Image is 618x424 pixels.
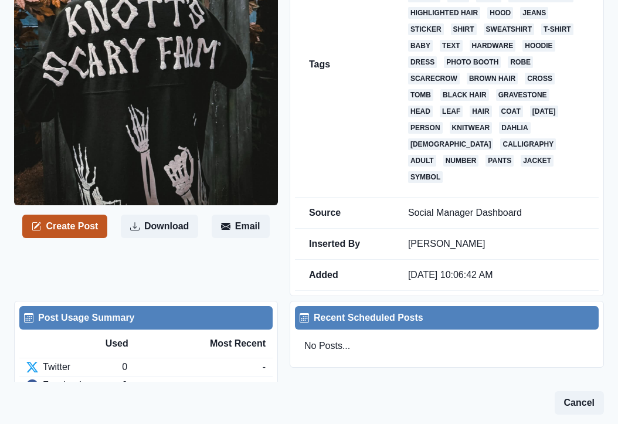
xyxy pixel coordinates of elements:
a: symbol [408,171,443,183]
button: Cancel [555,391,604,415]
a: adult [408,155,436,167]
button: Email [212,215,270,238]
div: Post Usage Summary [24,311,268,325]
div: 0 [122,378,262,392]
a: head [408,106,433,117]
a: photo booth [444,56,501,68]
div: - [263,378,266,392]
a: robe [508,56,533,68]
div: Twitter [26,360,122,374]
div: Most Recent [185,337,266,351]
a: sticker [408,23,444,35]
a: jacket [521,155,554,167]
a: text [440,40,463,52]
a: coat [499,106,523,117]
a: shirt [451,23,477,35]
a: baby [408,40,433,52]
td: Source [295,198,394,229]
div: Facebook [26,378,122,392]
td: [DATE] 10:06:42 AM [394,260,599,291]
a: hood [487,7,513,19]
a: calligraphy [500,138,556,150]
a: pants [485,155,514,167]
td: Added [295,260,394,291]
button: Create Post [22,215,107,238]
a: [DEMOGRAPHIC_DATA] [408,138,494,150]
div: Used [106,337,186,351]
a: leaf [440,106,463,117]
a: scarecrow [408,73,460,84]
td: Inserted By [295,229,394,260]
button: Download [121,215,198,238]
a: highlighted hair [408,7,480,19]
a: tomb [408,89,433,101]
a: cross [525,73,555,84]
a: dahlia [499,122,530,134]
div: - [263,360,266,374]
a: gravestone [496,89,549,101]
a: hardware [470,40,516,52]
a: brown hair [467,73,518,84]
a: number [443,155,479,167]
a: black hair [440,89,489,101]
a: jeans [520,7,548,19]
div: Recent Scheduled Posts [300,311,594,325]
a: sweatshirt [484,23,534,35]
a: hair [470,106,491,117]
p: Social Manager Dashboard [408,207,585,219]
a: person [408,122,443,134]
div: 0 [122,360,262,374]
div: No Posts... [295,330,599,362]
a: dress [408,56,437,68]
a: t-shirt [541,23,573,35]
a: knitwear [450,122,493,134]
a: [PERSON_NAME] [408,239,485,249]
a: hoodie [522,40,555,52]
a: [DATE] [530,106,558,117]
